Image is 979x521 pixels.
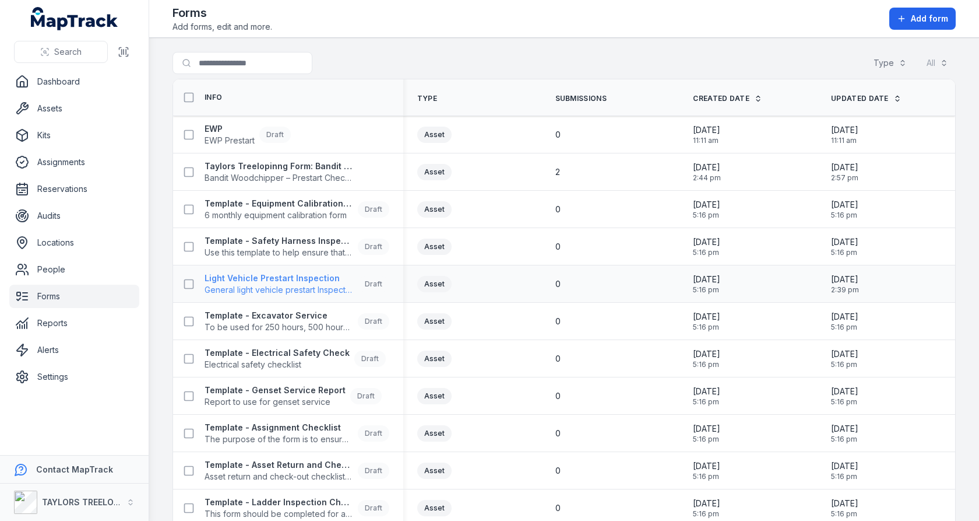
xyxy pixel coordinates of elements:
[205,347,386,370] a: Template - Electrical Safety CheckElectrical safety checklistDraft
[831,124,858,136] span: [DATE]
[831,323,858,332] span: 5:16 pm
[555,502,561,514] span: 0
[831,236,858,257] time: 03/06/2025, 5:16:59 pm
[205,272,353,284] strong: Light Vehicle Prestart Inspection
[9,258,139,281] a: People
[9,365,139,389] a: Settings
[555,390,561,402] span: 0
[205,123,291,146] a: EWPEWP PrestartDraft
[831,162,858,183] time: 01/09/2025, 2:57:35 pm
[693,94,749,103] span: Created Date
[831,136,858,145] span: 11:11 am
[358,313,389,330] div: Draft
[205,172,354,184] span: Bandit Woodchipper – Prestart Checklist
[205,459,389,482] a: Template - Asset Return and Check-out ChecklistAsset return and check-out checklist - for key ass...
[693,173,721,183] span: 2:44 pm
[205,93,222,102] span: Info
[205,247,353,258] span: Use this template to help ensure that your harness is in good condition before use to reduce the ...
[831,348,858,360] span: [DATE]
[693,124,720,136] span: [DATE]
[9,70,139,93] a: Dashboard
[9,204,139,228] a: Audits
[172,5,272,21] h2: Forms
[259,127,291,143] div: Draft
[889,8,956,30] button: Add form
[831,460,858,481] time: 03/06/2025, 5:16:59 pm
[358,201,389,218] div: Draft
[831,173,858,183] span: 2:57 pm
[693,423,720,444] time: 03/06/2025, 5:16:59 pm
[693,386,720,407] time: 03/06/2025, 5:16:59 pm
[693,311,720,323] span: [DATE]
[205,284,353,296] span: General light vehicle prestart Inspection form
[831,211,858,220] span: 5:16 pm
[205,347,350,359] strong: Template - Electrical Safety Check
[693,94,762,103] a: Created Date
[36,464,113,474] strong: Contact MapTrack
[205,198,389,221] a: Template - Equipment Calibration Form6 monthly equipment calibration formDraft
[205,123,255,135] strong: EWP
[831,498,858,519] time: 03/06/2025, 5:16:59 pm
[205,160,354,184] a: Taylors Treelopinng Form: Bandit Woodchipper – Prestart ChecklistBandit Woodchipper – Prestart Ch...
[693,397,720,407] span: 5:16 pm
[417,425,452,442] div: Asset
[9,312,139,335] a: Reports
[205,384,346,396] strong: Template - Genset Service Report
[693,236,720,257] time: 03/06/2025, 5:16:59 pm
[205,198,353,209] strong: Template - Equipment Calibration Form
[555,129,561,141] span: 0
[9,285,139,308] a: Forms
[831,472,858,481] span: 5:16 pm
[693,435,720,444] span: 5:16 pm
[831,386,858,397] span: [DATE]
[14,41,108,63] button: Search
[555,166,560,178] span: 2
[831,460,858,472] span: [DATE]
[205,310,389,333] a: Template - Excavator ServiceTo be used for 250 hours, 500 hours and 750 hours service only. (1,00...
[205,272,389,296] a: Light Vehicle Prestart InspectionGeneral light vehicle prestart Inspection formDraft
[831,124,858,145] time: 01/09/2025, 11:11:23 am
[693,311,720,332] time: 03/06/2025, 5:16:59 pm
[693,348,720,360] span: [DATE]
[9,177,139,201] a: Reservations
[354,351,386,367] div: Draft
[693,285,720,295] span: 5:16 pm
[417,276,452,292] div: Asset
[911,13,948,25] span: Add form
[205,384,382,408] a: Template - Genset Service ReportReport to use for genset serviceDraft
[205,209,353,221] span: 6 monthly equipment calibration form
[555,278,561,290] span: 0
[555,241,561,253] span: 0
[831,248,858,257] span: 5:16 pm
[693,199,720,211] span: [DATE]
[831,274,859,295] time: 01/09/2025, 2:39:54 pm
[417,127,452,143] div: Asset
[693,274,720,285] span: [DATE]
[417,388,452,404] div: Asset
[205,160,354,172] strong: Taylors Treelopinng Form: Bandit Woodchipper – Prestart Checklist
[693,509,720,519] span: 5:16 pm
[205,359,350,370] span: Electrical safety checklist
[831,386,858,407] time: 03/06/2025, 5:16:59 pm
[831,423,858,435] span: [DATE]
[9,124,139,147] a: Kits
[693,136,720,145] span: 11:11 am
[831,236,858,248] span: [DATE]
[555,353,561,365] span: 0
[831,423,858,444] time: 03/06/2025, 5:16:59 pm
[831,199,858,211] span: [DATE]
[205,422,389,445] a: Template - Assignment ChecklistThe purpose of the form is to ensure the employee is licenced and ...
[555,204,561,215] span: 0
[693,360,720,369] span: 5:16 pm
[358,276,389,292] div: Draft
[831,311,858,332] time: 03/06/2025, 5:16:59 pm
[417,500,452,516] div: Asset
[205,508,353,520] span: This form should be completed for all ladders.
[205,321,353,333] span: To be used for 250 hours, 500 hours and 750 hours service only. (1,000 hours to be completed by d...
[693,199,720,220] time: 03/06/2025, 5:16:59 pm
[9,151,139,174] a: Assignments
[417,164,452,180] div: Asset
[831,285,859,295] span: 2:39 pm
[693,274,720,295] time: 03/06/2025, 5:16:59 pm
[693,460,720,481] time: 03/06/2025, 5:16:59 pm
